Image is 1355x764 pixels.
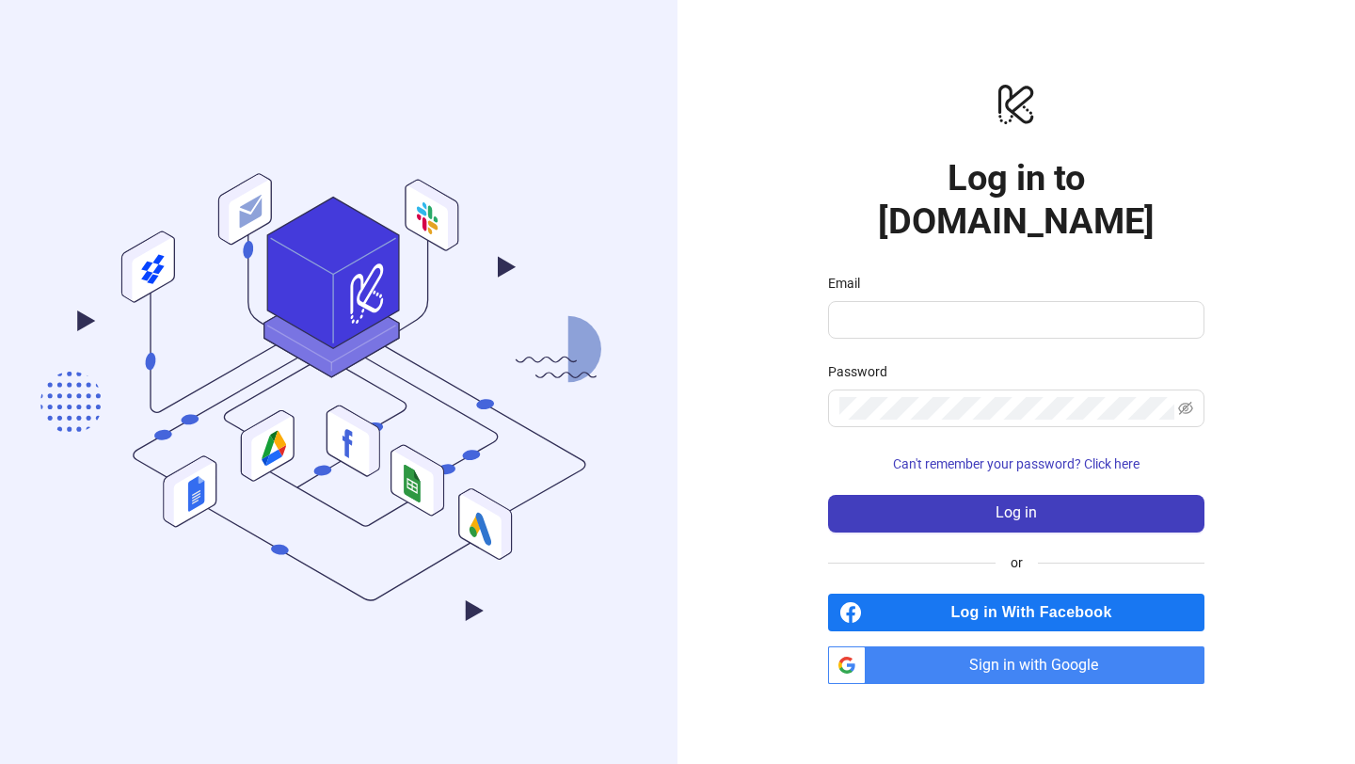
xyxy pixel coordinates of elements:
input: Email [839,309,1189,331]
a: Can't remember your password? Click here [828,456,1204,471]
label: Email [828,273,872,294]
span: Sign in with Google [873,646,1204,684]
span: Can't remember your password? Click here [893,456,1140,471]
input: Password [839,397,1174,420]
a: Log in With Facebook [828,594,1204,631]
span: or [996,552,1038,573]
a: Sign in with Google [828,646,1204,684]
span: eye-invisible [1178,401,1193,416]
button: Can't remember your password? Click here [828,450,1204,480]
button: Log in [828,495,1204,533]
h1: Log in to [DOMAIN_NAME] [828,156,1204,243]
label: Password [828,361,900,382]
span: Log in [996,504,1037,521]
span: Log in With Facebook [869,594,1204,631]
